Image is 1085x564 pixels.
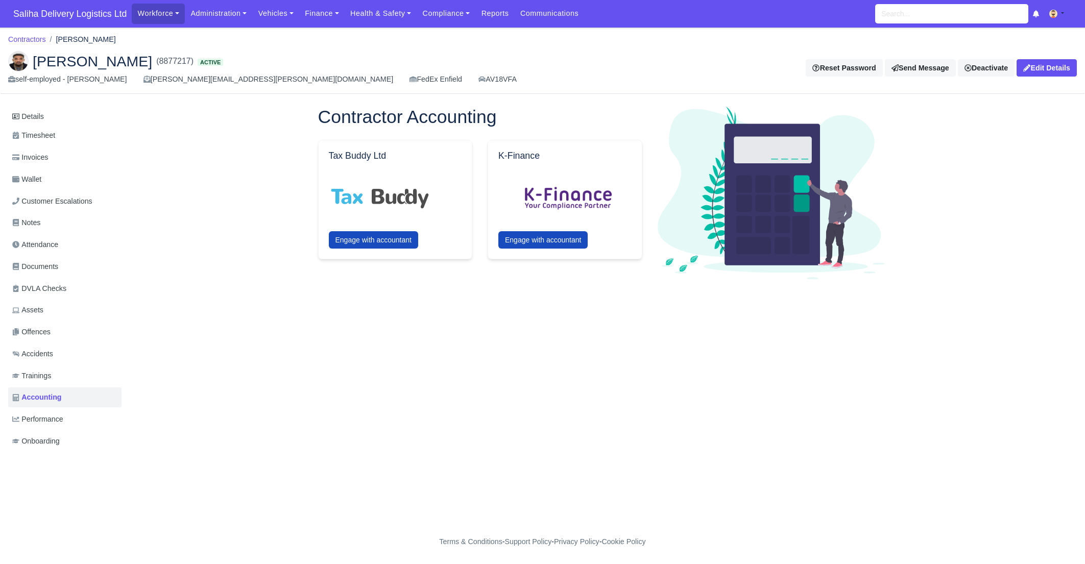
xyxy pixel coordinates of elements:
a: Offences [8,322,122,342]
span: Performance [12,413,63,425]
a: Contractors [8,35,46,43]
a: AV18VFA [478,73,517,85]
span: Documents [12,261,58,273]
a: Saliha Delivery Logistics Ltd [8,4,132,24]
span: [PERSON_NAME] [33,54,152,68]
div: [PERSON_NAME][EMAIL_ADDRESS][PERSON_NAME][DOMAIN_NAME] [143,73,394,85]
span: Timesheet [12,130,55,141]
a: Accidents [8,344,122,364]
button: Reset Password [806,59,882,77]
a: Accounting [8,387,122,407]
div: Howard Deslandes-Gayle [1,43,1084,94]
h5: Tax Buddy Ltd [329,151,462,161]
a: Vehicles [252,4,299,23]
span: Assets [12,304,43,316]
a: Terms & Conditions [439,537,502,546]
span: Onboarding [12,435,60,447]
a: Communications [515,4,585,23]
a: Performance [8,409,122,429]
div: FedEx Enfield [409,73,462,85]
span: Offences [12,326,51,338]
a: Deactivate [958,59,1015,77]
a: Administration [185,4,252,23]
a: Attendance [8,235,122,255]
a: Details [8,107,122,126]
h1: Contractor Accounting [318,106,642,128]
a: Compliance [417,4,475,23]
a: Invoices [8,148,122,167]
span: Accidents [12,348,53,360]
a: Cookie Policy [601,537,645,546]
span: Accounting [12,391,62,403]
a: Customer Escalations [8,191,122,211]
a: Support Policy [505,537,552,546]
li: [PERSON_NAME] [46,34,116,45]
h5: K-Finance [498,151,632,161]
span: Customer Escalations [12,195,92,207]
div: - - - [252,536,834,548]
a: Timesheet [8,126,122,145]
a: Reports [475,4,514,23]
button: Engage with accountant [498,231,588,249]
a: Notes [8,213,122,233]
span: Active [198,59,223,66]
a: Wallet [8,169,122,189]
a: Health & Safety [345,4,417,23]
span: DVLA Checks [12,283,66,295]
button: Engage with accountant [329,231,418,249]
span: Attendance [12,239,58,251]
span: Wallet [12,174,41,185]
span: Notes [12,217,40,229]
a: Documents [8,257,122,277]
a: Edit Details [1017,59,1077,77]
span: (8877217) [156,55,194,67]
div: self-employed - [PERSON_NAME] [8,73,127,85]
a: DVLA Checks [8,279,122,299]
input: Search... [875,4,1028,23]
a: Send Message [885,59,956,77]
a: Assets [8,300,122,320]
a: Workforce [132,4,185,23]
a: Privacy Policy [554,537,599,546]
a: Onboarding [8,431,122,451]
a: Trainings [8,366,122,386]
a: Finance [299,4,345,23]
span: Trainings [12,370,51,382]
span: Invoices [12,152,48,163]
